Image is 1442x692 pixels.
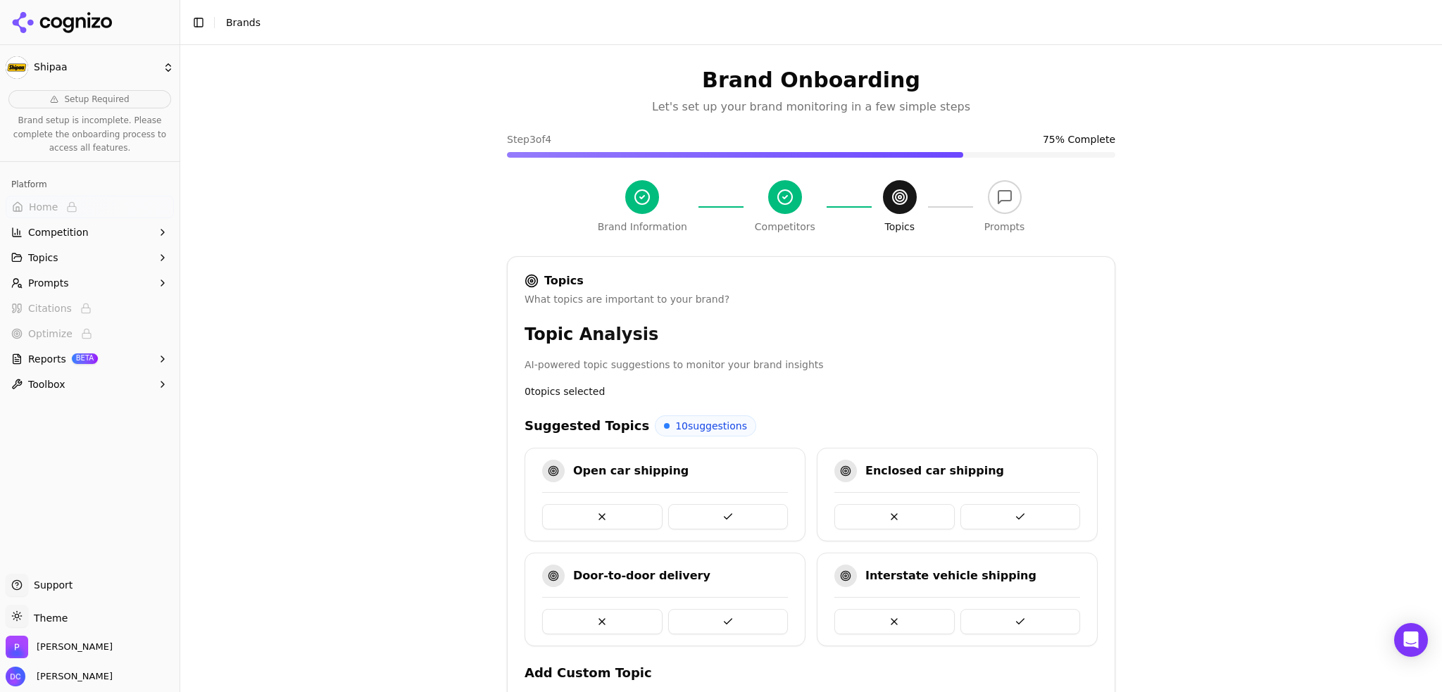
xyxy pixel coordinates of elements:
span: Topics [28,251,58,265]
span: Setup Required [64,94,129,105]
nav: breadcrumb [226,15,1403,30]
span: [PERSON_NAME] [31,670,113,683]
div: Interstate vehicle shipping [865,567,1036,584]
span: Home [29,200,58,214]
button: Prompts [6,272,174,294]
h4: Add Custom Topic [525,663,1098,683]
div: Topics [525,274,1098,288]
div: Prompts [984,220,1025,234]
button: Open user button [6,667,113,686]
span: Support [28,578,73,592]
div: Enclosed car shipping [865,463,1004,479]
div: Open Intercom Messenger [1394,623,1428,657]
span: Step 3 of 4 [507,132,551,146]
span: Citations [28,301,72,315]
span: Shipaa [34,61,157,74]
div: Topics [885,220,915,234]
button: Topics [6,246,174,269]
span: Theme [28,612,68,624]
button: Competition [6,221,174,244]
span: BETA [72,353,98,363]
h4: Suggested Topics [525,416,649,436]
p: Brand setup is incomplete. Please complete the onboarding process to access all features. [8,114,171,156]
img: Dan Cole [6,667,25,686]
button: ReportsBETA [6,348,174,370]
button: Toolbox [6,373,174,396]
span: Prompts [28,276,69,290]
p: Let's set up your brand monitoring in a few simple steps [507,99,1115,115]
div: Platform [6,173,174,196]
button: Open organization switcher [6,636,113,658]
span: Optimize [28,327,73,341]
h1: Brand Onboarding [507,68,1115,93]
img: Perrill [6,636,28,658]
span: Brands [226,17,261,28]
div: Door-to-door delivery [573,567,710,584]
span: Competition [28,225,89,239]
span: 0 topics selected [525,384,605,398]
div: Brand Information [598,220,687,234]
div: Open car shipping [573,463,689,479]
span: 10 suggestions [675,419,747,433]
span: 75 % Complete [1043,132,1115,146]
p: AI-powered topic suggestions to monitor your brand insights [525,357,1098,373]
h3: Topic Analysis [525,323,1098,346]
div: What topics are important to your brand? [525,292,1098,306]
span: Perrill [37,641,113,653]
div: Competitors [755,220,815,234]
span: Reports [28,352,66,366]
img: Shipaa [6,56,28,79]
span: Toolbox [28,377,65,391]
